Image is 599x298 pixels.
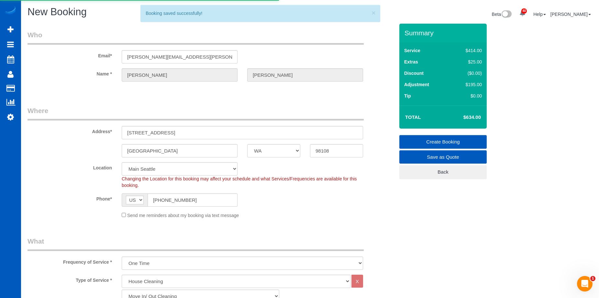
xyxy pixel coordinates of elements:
input: Email* [122,50,238,63]
label: Tip [404,93,411,99]
img: New interface [501,10,512,19]
a: Help [533,12,546,17]
span: 40 [521,8,527,14]
strong: Total [405,114,421,120]
iframe: Intercom live chat [577,276,593,292]
div: $0.00 [452,93,482,99]
h3: Summary [405,29,483,37]
span: 1 [590,276,595,281]
label: Frequency of Service * [23,257,117,265]
span: Send me reminders about my booking via text message [127,213,239,218]
input: Phone* [148,193,238,207]
label: Service [404,47,420,54]
legend: Where [28,106,364,120]
h4: $634.00 [444,115,481,120]
img: Automaid Logo [4,6,17,16]
div: $414.00 [452,47,482,54]
label: Address* [23,126,117,135]
legend: Who [28,30,364,45]
div: $25.00 [452,59,482,65]
label: Extras [404,59,418,65]
label: Discount [404,70,424,76]
button: × [372,9,375,16]
label: Email* [23,50,117,59]
input: Zip Code* [310,144,363,157]
span: Changing the Location for this booking may affect your schedule and what Services/Frequencies are... [122,176,357,188]
label: Phone* [23,193,117,202]
a: Back [399,165,487,179]
a: [PERSON_NAME] [550,12,591,17]
legend: What [28,236,364,251]
label: Type of Service * [23,275,117,283]
div: ($0.00) [452,70,482,76]
span: New Booking [28,6,87,17]
input: City* [122,144,238,157]
label: Location [23,162,117,171]
label: Adjustment [404,81,429,88]
div: Booking saved successfully! [146,10,375,17]
a: Save as Quote [399,150,487,164]
label: Name * [23,68,117,77]
input: Last Name* [247,68,363,82]
a: Create Booking [399,135,487,149]
div: $195.00 [452,81,482,88]
a: 40 [516,6,529,21]
input: First Name* [122,68,238,82]
a: Beta [492,12,512,17]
